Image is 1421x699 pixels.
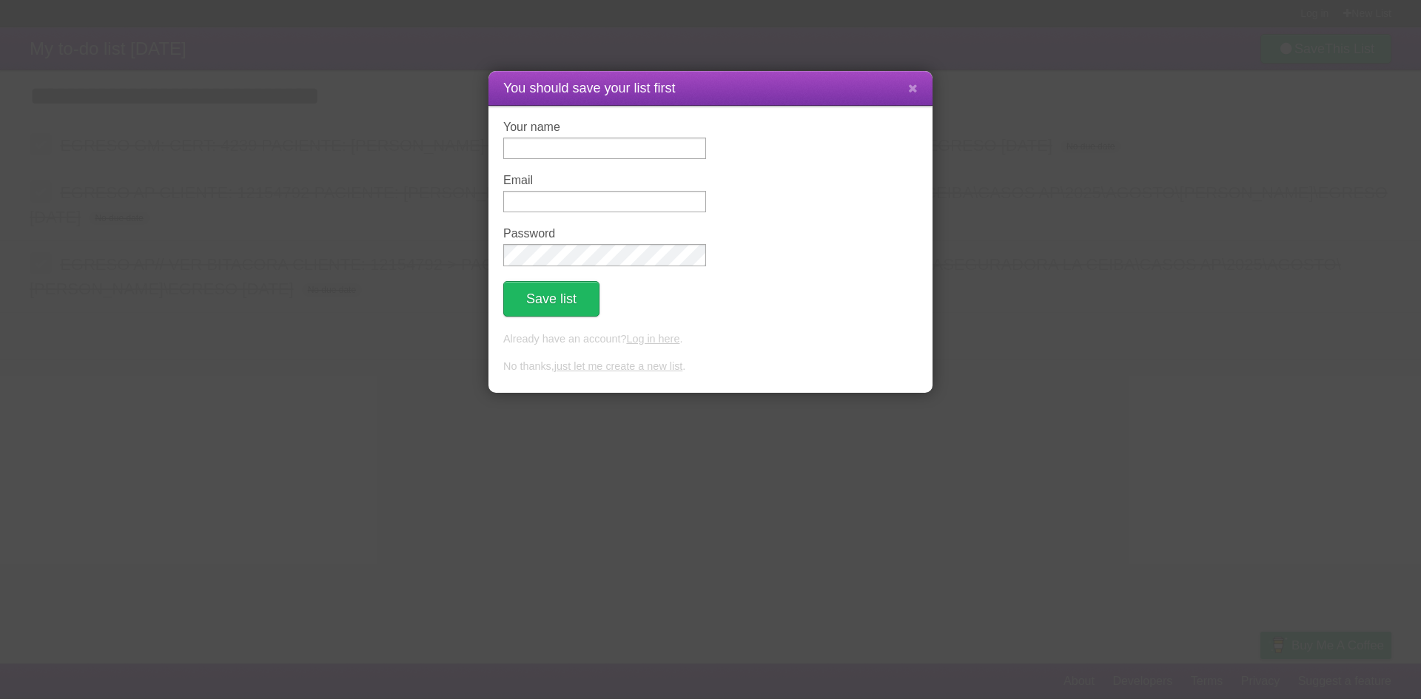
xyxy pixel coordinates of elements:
button: Save list [503,281,599,317]
a: Log in here [626,333,679,345]
label: Email [503,174,706,187]
a: just let me create a new list [554,360,683,372]
h1: You should save your list first [503,78,918,98]
label: Password [503,227,706,240]
label: Your name [503,121,706,134]
p: Already have an account? . [503,331,918,348]
p: No thanks, . [503,359,918,375]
